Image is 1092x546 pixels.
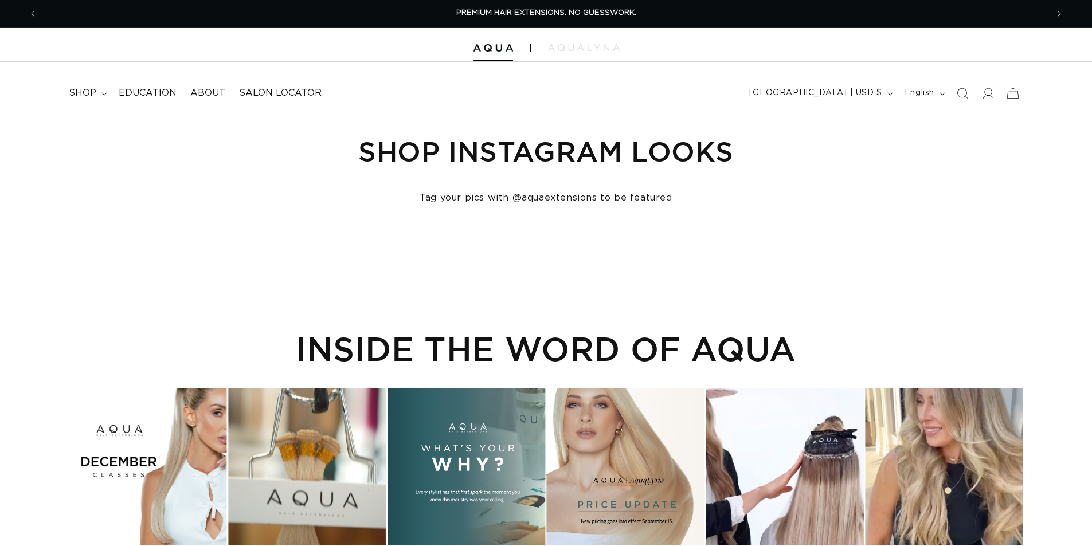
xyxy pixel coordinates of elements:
img: aqualyna.com [548,44,620,51]
span: English [905,87,934,99]
span: shop [69,87,96,99]
div: Instagram post opens in a popup [69,388,226,545]
div: Instagram post opens in a popup [866,388,1023,545]
button: [GEOGRAPHIC_DATA] | USD $ [742,83,898,104]
h4: Tag your pics with @aquaextensions to be featured [69,192,1023,204]
a: Education [112,80,183,106]
div: Instagram post opens in a popup [388,388,545,545]
h2: INSIDE THE WORD OF AQUA [69,329,1023,368]
span: [GEOGRAPHIC_DATA] | USD $ [749,87,882,99]
div: Instagram post opens in a popup [228,388,386,545]
h1: Shop Instagram Looks [69,133,1023,169]
div: Instagram post opens in a popup [706,388,864,545]
div: Instagram post opens in a popup [547,388,704,545]
summary: Search [950,81,975,106]
summary: shop [62,80,112,106]
span: Salon Locator [239,87,322,99]
span: Education [119,87,177,99]
button: Next announcement [1047,3,1072,25]
button: English [898,83,950,104]
img: Aqua Hair Extensions [473,44,513,52]
a: Salon Locator [232,80,328,106]
a: About [183,80,232,106]
button: Previous announcement [20,3,45,25]
span: About [190,87,225,99]
span: PREMIUM HAIR EXTENSIONS. NO GUESSWORK. [456,9,636,17]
